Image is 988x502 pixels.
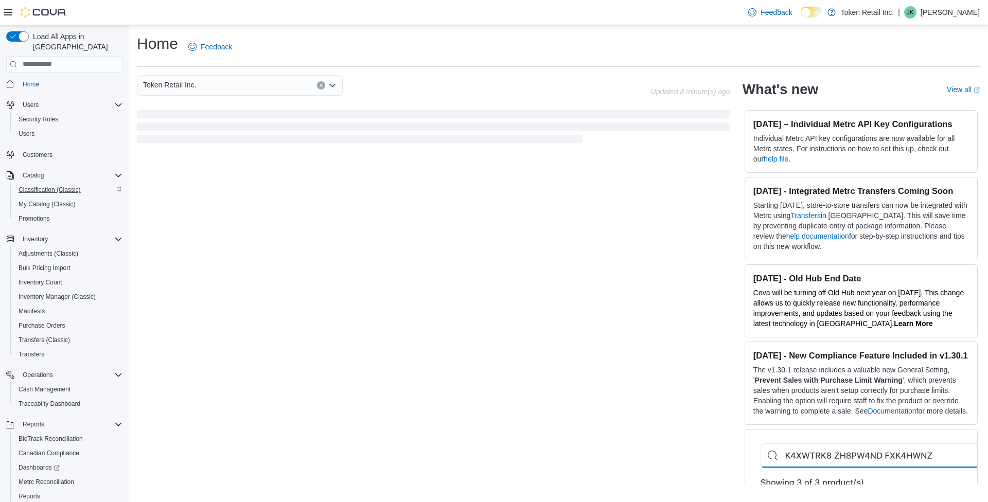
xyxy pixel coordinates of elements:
span: Dashboards [14,461,122,474]
div: Jamie Kaye [904,6,916,19]
img: Cova [21,7,67,17]
a: My Catalog (Classic) [14,198,80,210]
a: Learn More [894,319,932,328]
span: Purchase Orders [19,321,65,330]
a: Transfers [790,211,821,220]
span: Transfers (Classic) [19,336,70,344]
span: Operations [23,371,53,379]
span: Traceabilty Dashboard [14,398,122,410]
button: Adjustments (Classic) [10,246,127,261]
span: Security Roles [19,115,58,123]
button: Inventory [19,233,52,245]
span: BioTrack Reconciliation [19,435,83,443]
span: Inventory [23,235,48,243]
span: Canadian Compliance [14,447,122,459]
span: Transfers [14,348,122,361]
span: Inventory Count [14,276,122,289]
span: Inventory Manager (Classic) [19,293,96,301]
button: Home [2,77,127,92]
svg: External link [974,87,980,93]
a: Metrc Reconciliation [14,476,78,488]
span: Manifests [14,305,122,317]
span: Adjustments (Classic) [14,247,122,260]
span: JK [907,6,914,19]
h2: What's new [743,81,818,98]
p: [PERSON_NAME] [921,6,980,19]
a: Users [14,128,39,140]
p: The v1.30.1 release includes a valuable new General Setting, ' ', which prevents sales when produ... [753,365,969,416]
span: Users [14,128,122,140]
button: Open list of options [328,81,337,89]
span: Users [19,130,34,138]
button: Transfers (Classic) [10,333,127,347]
span: My Catalog (Classic) [19,200,76,208]
button: Purchase Orders [10,318,127,333]
h3: [DATE] – Individual Metrc API Key Configurations [753,119,969,129]
span: BioTrack Reconciliation [14,433,122,445]
a: Canadian Compliance [14,447,83,459]
button: Traceabilty Dashboard [10,397,127,411]
a: BioTrack Reconciliation [14,433,87,445]
span: Users [19,99,122,111]
a: View allExternal link [947,85,980,94]
a: Adjustments (Classic) [14,247,82,260]
span: Cash Management [14,383,122,396]
a: Feedback [184,37,236,57]
span: Classification (Classic) [19,186,81,194]
a: help documentation [786,232,849,240]
span: Promotions [19,214,50,223]
span: Home [23,80,39,88]
a: Bulk Pricing Import [14,262,75,274]
button: Operations [2,368,127,382]
a: Transfers [14,348,48,361]
span: Bulk Pricing Import [14,262,122,274]
span: Reports [19,418,122,431]
span: Adjustments (Classic) [19,249,78,258]
input: Dark Mode [801,7,822,17]
button: Reports [2,417,127,432]
p: Individual Metrc API key configurations are now available for all Metrc states. For instructions ... [753,133,969,164]
button: Reports [19,418,48,431]
button: BioTrack Reconciliation [10,432,127,446]
span: Canadian Compliance [19,449,79,457]
a: Manifests [14,305,49,317]
span: Users [23,101,39,109]
button: Inventory Count [10,275,127,290]
span: Transfers [19,350,44,358]
span: Catalog [19,169,122,182]
button: Operations [19,369,57,381]
h1: Home [137,33,178,54]
button: Transfers [10,347,127,362]
a: Purchase Orders [14,319,69,332]
span: Metrc Reconciliation [14,476,122,488]
a: Promotions [14,212,54,225]
span: Promotions [14,212,122,225]
span: Reports [23,420,44,428]
span: Inventory Count [19,278,62,286]
span: Feedback [761,7,792,17]
button: Customers [2,147,127,162]
a: help file [764,155,788,163]
span: Load All Apps in [GEOGRAPHIC_DATA] [29,31,122,52]
h3: [DATE] - Old Hub End Date [753,273,969,283]
span: Loading [137,112,730,145]
span: Traceabilty Dashboard [19,400,80,408]
a: Documentation [868,407,916,415]
span: Dark Mode [801,17,801,18]
button: Bulk Pricing Import [10,261,127,275]
button: Security Roles [10,112,127,127]
a: Home [19,78,43,91]
a: Feedback [744,2,796,23]
span: Classification (Classic) [14,184,122,196]
a: Dashboards [10,460,127,475]
p: | [898,6,900,19]
span: Operations [19,369,122,381]
button: Users [10,127,127,141]
span: Catalog [23,171,44,180]
button: Catalog [19,169,48,182]
button: Promotions [10,211,127,226]
span: Security Roles [14,113,122,126]
button: Users [19,99,43,111]
button: Classification (Classic) [10,183,127,197]
h3: [DATE] - Integrated Metrc Transfers Coming Soon [753,186,969,196]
